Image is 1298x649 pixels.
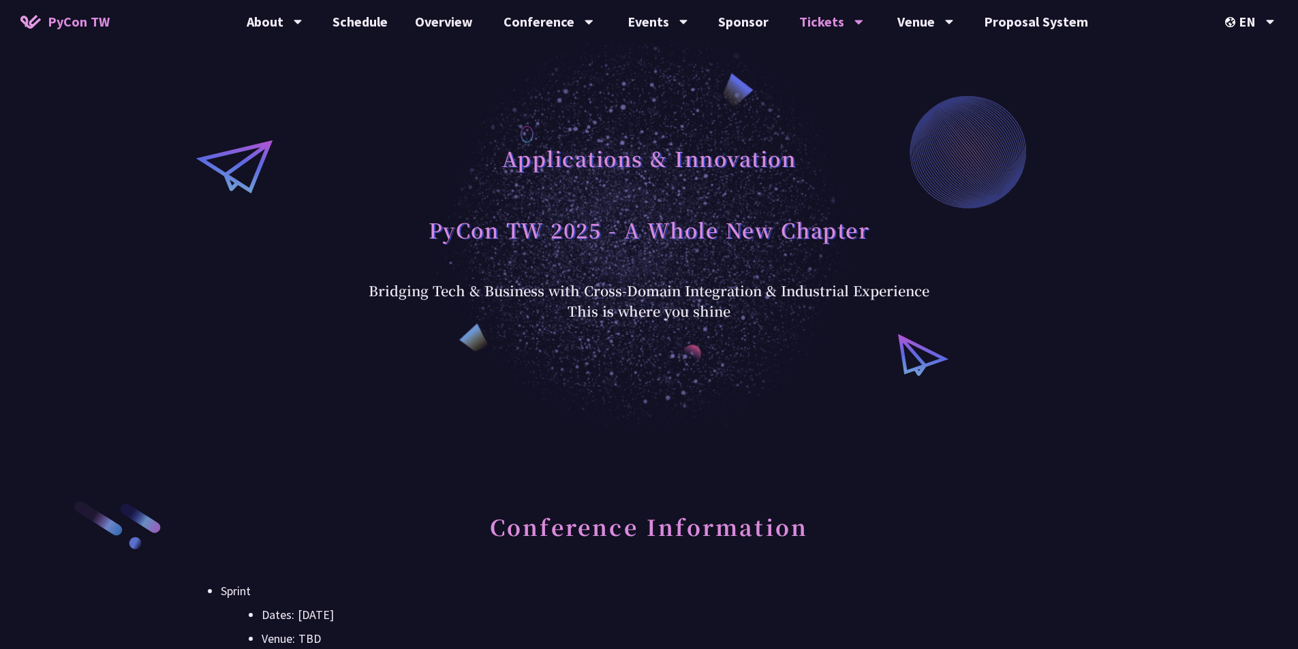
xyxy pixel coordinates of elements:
li: Sprint [221,581,1077,649]
img: Locale Icon [1225,17,1239,27]
span: PyCon TW [48,12,110,32]
li: Dates: [DATE] [262,605,1077,625]
a: PyCon TW [7,5,123,39]
h2: Conference Information [221,499,1077,574]
h1: PyCon TW 2025 - A Whole New Chapter [429,209,870,250]
li: Venue: TBD [262,629,1077,649]
h1: Applications & Innovation [502,138,797,178]
img: Home icon of PyCon TW 2025 [20,15,41,29]
div: Bridging Tech & Business with Cross-Domain Integration & Industrial Experience This is where you ... [369,281,929,321]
